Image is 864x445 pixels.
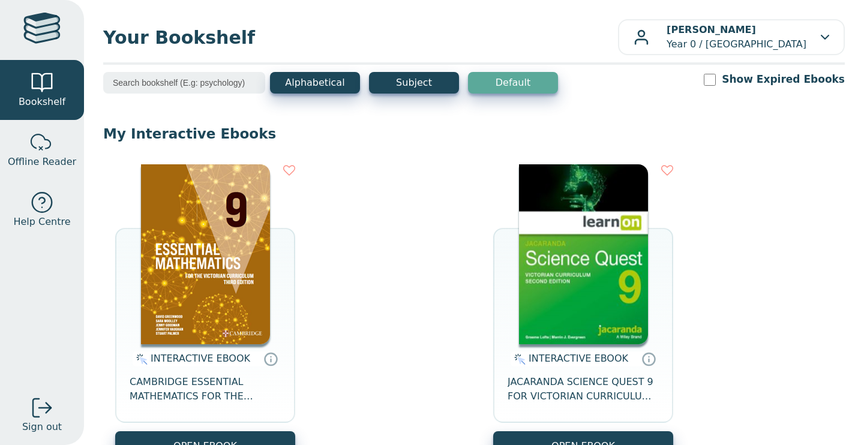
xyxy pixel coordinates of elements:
[133,352,148,366] img: interactive.svg
[8,155,76,169] span: Offline Reader
[270,72,360,94] button: Alphabetical
[618,19,845,55] button: [PERSON_NAME]Year 0 / [GEOGRAPHIC_DATA]
[369,72,459,94] button: Subject
[130,375,281,404] span: CAMBRIDGE ESSENTIAL MATHEMATICS FOR THE VICTORIAN CURRICULUM YEAR 9 EBOOK 3E
[667,23,806,52] p: Year 0 / [GEOGRAPHIC_DATA]
[641,351,656,366] a: Interactive eBooks are accessed online via the publisher’s portal. They contain interactive resou...
[141,164,270,344] img: 04b5599d-fef1-41b0-b233-59aa45d44596.png
[508,375,659,404] span: JACARANDA SCIENCE QUEST 9 FOR VICTORIAN CURRICULUM LEARNON 2E EBOOK
[263,351,278,366] a: Interactive eBooks are accessed online via the publisher’s portal. They contain interactive resou...
[468,72,558,94] button: Default
[151,353,250,364] span: INTERACTIVE EBOOK
[103,72,265,94] input: Search bookshelf (E.g: psychology)
[722,72,845,87] label: Show Expired Ebooks
[511,352,526,366] img: interactive.svg
[103,24,618,51] span: Your Bookshelf
[22,420,62,434] span: Sign out
[13,215,70,229] span: Help Centre
[19,95,65,109] span: Bookshelf
[519,164,648,344] img: 30be4121-5288-ea11-a992-0272d098c78b.png
[529,353,628,364] span: INTERACTIVE EBOOK
[667,24,756,35] b: [PERSON_NAME]
[103,125,845,143] p: My Interactive Ebooks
